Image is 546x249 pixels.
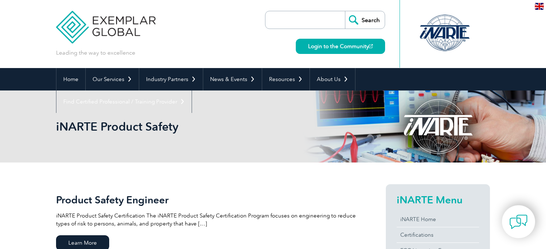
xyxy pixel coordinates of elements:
a: About Us [310,68,355,90]
img: contact-chat.png [509,213,528,231]
h2: iNARTE Menu [397,194,479,206]
img: open_square.png [369,44,373,48]
img: en [535,3,544,10]
a: Industry Partners [139,68,203,90]
a: News & Events [203,68,262,90]
h2: Product Safety Engineer [56,194,360,206]
a: Find Certified Professional / Training Provider [56,90,192,113]
a: Home [56,68,85,90]
a: Our Services [86,68,139,90]
p: Leading the way to excellence [56,49,135,57]
input: Search [345,11,385,29]
a: Resources [262,68,310,90]
a: Certifications [397,227,479,242]
a: Login to the Community [296,39,385,54]
p: iNARTE Product Safety Certification The iNARTE Product Safety Certification Program focuses on en... [56,212,360,228]
h1: iNARTE Product Safety [56,119,334,134]
a: iNARTE Home [397,212,479,227]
